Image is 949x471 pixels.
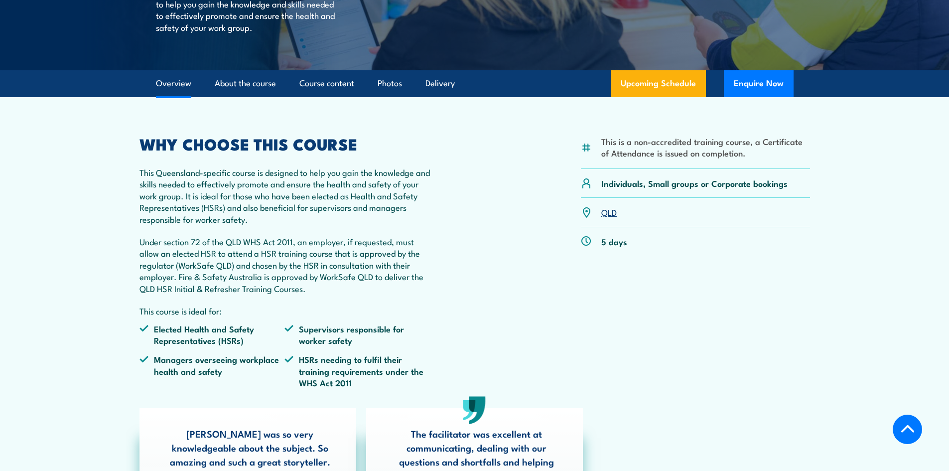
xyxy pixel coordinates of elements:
[156,70,191,97] a: Overview
[215,70,276,97] a: About the course
[425,70,455,97] a: Delivery
[299,70,354,97] a: Course content
[611,70,706,97] a: Upcoming Schedule
[139,236,430,294] p: Under section 72 of the QLD WHS Act 2011, an employer, if requested, must allow an elected HSR to...
[284,323,430,346] li: Supervisors responsible for worker safety
[284,353,430,388] li: HSRs needing to fulfil their training requirements under the WHS Act 2011
[601,136,810,159] li: This is a non-accredited training course, a Certificate of Attendance is issued on completion.
[378,70,402,97] a: Photos
[139,323,285,346] li: Elected Health and Safety Representatives (HSRs)
[139,305,430,316] p: This course is ideal for:
[601,236,627,247] p: 5 days
[724,70,794,97] button: Enquire Now
[139,353,285,388] li: Managers overseeing workplace health and safety
[139,166,430,225] p: This Queensland-specific course is designed to help you gain the knowledge and skills needed to e...
[601,177,788,189] p: Individuals, Small groups or Corporate bookings
[139,137,430,151] h2: WHY CHOOSE THIS COURSE
[601,206,617,218] a: QLD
